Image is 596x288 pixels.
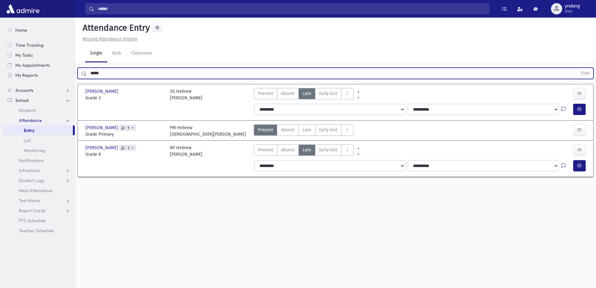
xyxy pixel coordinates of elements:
span: Early Exit [319,147,337,153]
a: My Appointments [3,60,75,70]
span: Students [19,107,36,113]
span: Absent [281,90,295,97]
span: List [24,138,31,143]
span: Grade Primary [85,131,164,138]
a: School [3,95,75,105]
div: AttTypes [254,88,354,101]
span: yroberg [565,4,580,9]
span: Time Tracking [15,42,43,48]
input: Search [94,3,489,14]
span: Grade 8 [85,151,164,158]
span: Teacher Schedule [19,228,54,233]
span: Meal Attendance [19,188,53,193]
span: Monitoring [24,148,45,153]
span: My Tasks [15,52,33,58]
span: Attendance [19,118,42,123]
a: Home [3,25,75,35]
span: Entry [24,128,34,133]
span: Accounts [15,87,33,93]
a: Infractions [3,165,75,175]
a: Monitoring [3,145,75,155]
span: User [565,9,580,14]
span: Test Marks [19,198,40,203]
a: Time Tracking [3,40,75,50]
div: 8P Hebrew [PERSON_NAME] [170,144,202,158]
button: Find [577,68,593,79]
a: Meal Attendance [3,186,75,196]
span: Absent [281,127,295,133]
a: Entry [3,125,73,135]
div: AttTypes [254,144,354,158]
span: Present [258,147,273,153]
a: Teacher Schedule [3,226,75,236]
a: Test Marks [3,196,75,206]
span: Home [15,27,27,33]
div: AttTypes [254,124,354,138]
div: PM Hebrew [DEMOGRAPHIC_DATA][PERSON_NAME] [170,124,246,138]
img: AdmirePro [5,3,41,15]
a: Report Cards [3,206,75,216]
span: Present [258,90,273,97]
span: Early Exit [319,127,337,133]
a: Student Logs [3,175,75,186]
a: Students [3,105,75,115]
span: Notifications [19,158,43,163]
span: School [15,97,28,103]
h5: Attendance Entry [80,23,150,33]
span: 1 [126,146,130,150]
u: Missing Attendance History [83,36,137,42]
span: My Appointments [15,62,50,68]
a: Single [85,45,107,62]
a: Attendance [3,115,75,125]
div: 3G Hebrew [PERSON_NAME] [170,88,202,101]
a: List [3,135,75,145]
span: Present [258,127,273,133]
span: [PERSON_NAME] [85,88,119,95]
a: Classroom [126,45,157,62]
span: Late [303,147,311,153]
span: Report Cards [19,208,45,213]
a: Missing Attendance History [80,36,137,42]
a: PTC Schedule [3,216,75,226]
span: [PERSON_NAME] [85,124,119,131]
span: Absent [281,147,295,153]
span: [PERSON_NAME] [85,144,119,151]
a: Notifications [3,155,75,165]
a: My Reports [3,70,75,80]
a: Accounts [3,85,75,95]
span: PTC Schedule [19,218,46,223]
span: Early Exit [319,90,337,97]
span: My Reports [15,72,38,78]
span: Late [303,90,311,97]
a: My Tasks [3,50,75,60]
span: Late [303,127,311,133]
span: Student Logs [19,178,44,183]
span: Grade 3 [85,95,164,101]
span: Infractions [19,168,40,173]
a: Bulk [107,45,126,62]
span: 1 [126,126,130,130]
